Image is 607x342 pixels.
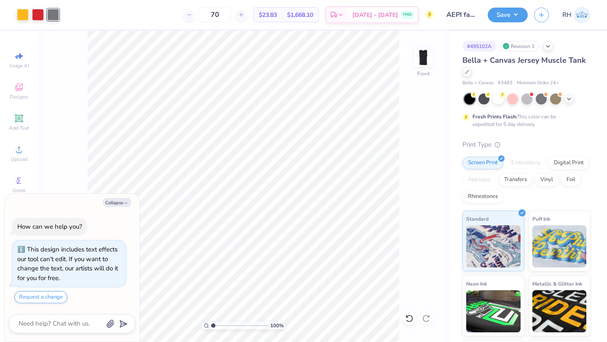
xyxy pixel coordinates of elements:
[462,41,496,51] div: # 495102A
[466,279,487,288] span: Neon Ink
[440,6,481,23] input: Untitled Design
[517,80,559,87] span: Minimum Order: 24 +
[9,125,29,131] span: Add Text
[352,11,398,19] span: [DATE] - [DATE]
[574,7,590,23] img: Rita Habib
[11,156,27,163] span: Upload
[500,41,539,51] div: Revision 1
[462,174,496,186] div: Applique
[562,10,572,20] span: RH
[287,11,313,19] span: $1,668.10
[415,49,432,66] img: Front
[259,11,277,19] span: $23.83
[462,80,494,87] span: Bella + Canvas
[103,198,131,207] button: Collapse
[462,190,503,203] div: Rhinestones
[473,113,576,128] div: This color can be expedited for 5 day delivery.
[17,222,82,231] div: How can we help you?
[13,187,26,194] span: Greek
[270,322,284,329] span: 100 %
[532,279,582,288] span: Metallic & Glitter Ink
[488,8,528,22] button: Save
[532,290,587,332] img: Metallic & Glitter Ink
[561,174,581,186] div: Foil
[562,7,590,23] a: RH
[466,290,521,332] img: Neon Ink
[14,291,67,303] button: Request a change
[548,157,589,169] div: Digital Print
[466,225,521,267] img: Standard
[462,140,590,150] div: Print Type
[498,80,513,87] span: # 3483
[532,214,550,223] span: Puff Ink
[532,225,587,267] img: Puff Ink
[473,113,517,120] strong: Fresh Prints Flash:
[199,7,231,22] input: – –
[506,157,546,169] div: Embroidery
[17,245,118,282] div: This design includes text effects our tool can't edit. If you want to change the text, our artist...
[10,94,28,100] span: Designs
[403,12,412,18] span: FREE
[9,62,29,69] span: Image AI
[535,174,559,186] div: Vinyl
[417,70,430,77] div: Front
[466,214,489,223] span: Standard
[499,174,532,186] div: Transfers
[462,55,586,65] span: Bella + Canvas Jersey Muscle Tank
[462,157,503,169] div: Screen Print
